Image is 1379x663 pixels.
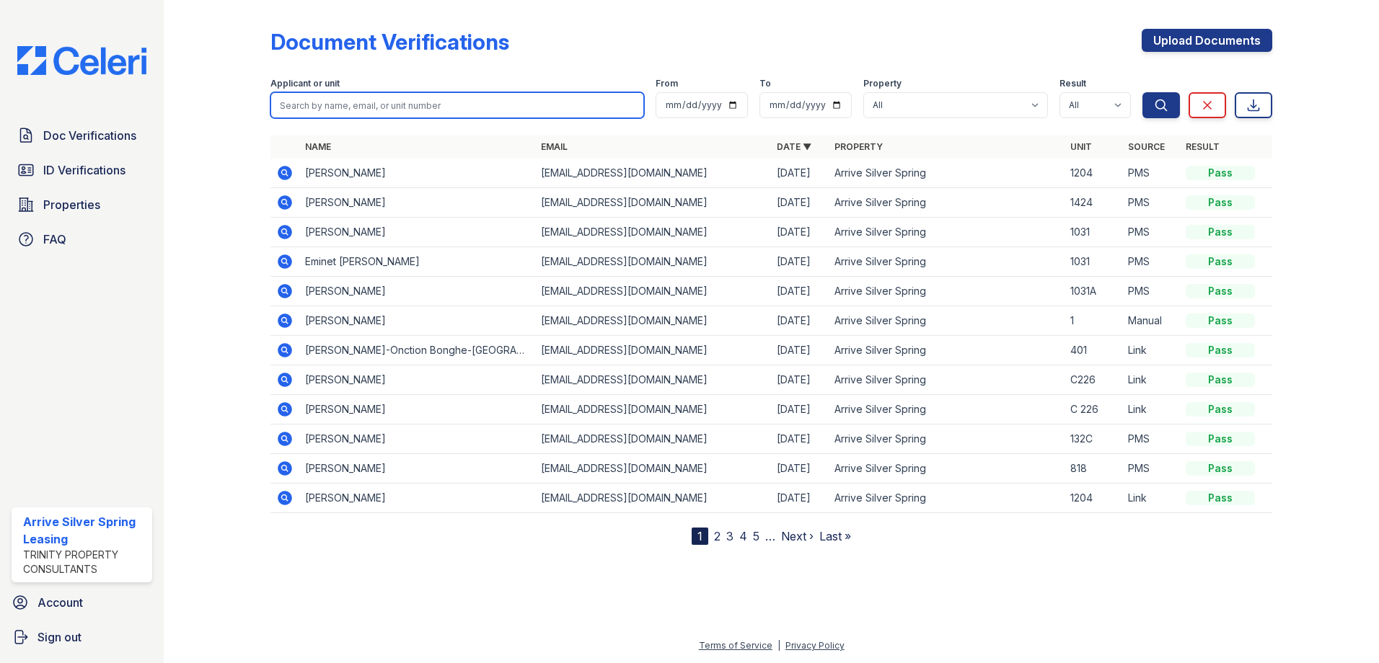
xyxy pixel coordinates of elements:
a: Result [1186,141,1220,152]
span: Properties [43,196,100,213]
td: [PERSON_NAME] [299,424,535,454]
td: Manual [1122,306,1180,336]
td: PMS [1122,454,1180,484]
div: Pass [1186,225,1255,239]
td: Arrive Silver Spring [829,484,1065,513]
td: 1031 [1065,247,1122,277]
td: [DATE] [771,188,829,218]
label: Property [863,78,902,89]
td: [DATE] [771,336,829,365]
a: FAQ [12,225,152,254]
a: Sign out [6,623,158,651]
a: Doc Verifications [12,121,152,150]
td: 1031A [1065,277,1122,306]
a: Name [305,141,331,152]
td: [DATE] [771,159,829,188]
td: 1204 [1065,159,1122,188]
div: Pass [1186,254,1255,269]
div: Pass [1186,402,1255,417]
td: 1424 [1065,188,1122,218]
td: PMS [1122,424,1180,454]
td: PMS [1122,188,1180,218]
td: [EMAIL_ADDRESS][DOMAIN_NAME] [535,365,771,395]
td: Arrive Silver Spring [829,395,1065,424]
td: Link [1122,365,1180,395]
div: Arrive Silver Spring Leasing [23,513,146,548]
a: Account [6,588,158,617]
td: [EMAIL_ADDRESS][DOMAIN_NAME] [535,218,771,247]
td: [EMAIL_ADDRESS][DOMAIN_NAME] [535,306,771,336]
td: Link [1122,395,1180,424]
td: Arrive Silver Spring [829,277,1065,306]
input: Search by name, email, or unit number [270,92,644,118]
td: [DATE] [771,484,829,513]
td: Arrive Silver Spring [829,336,1065,365]
td: C226 [1065,365,1122,395]
label: To [759,78,771,89]
td: 818 [1065,454,1122,484]
td: [EMAIL_ADDRESS][DOMAIN_NAME] [535,159,771,188]
td: [EMAIL_ADDRESS][DOMAIN_NAME] [535,336,771,365]
div: Pass [1186,491,1255,505]
div: Pass [1186,284,1255,298]
td: PMS [1122,159,1180,188]
span: Sign out [38,628,81,646]
div: Pass [1186,195,1255,210]
td: Arrive Silver Spring [829,247,1065,277]
span: … [765,528,775,545]
a: Next › [781,529,814,543]
span: FAQ [43,231,66,248]
td: [PERSON_NAME] [299,188,535,218]
td: [DATE] [771,218,829,247]
td: [DATE] [771,277,829,306]
td: [PERSON_NAME] [299,159,535,188]
td: [EMAIL_ADDRESS][DOMAIN_NAME] [535,188,771,218]
td: [PERSON_NAME] [299,277,535,306]
div: Pass [1186,461,1255,476]
div: Pass [1186,343,1255,357]
a: Last » [819,529,851,543]
div: Pass [1186,166,1255,180]
img: CE_Logo_Blue-a8612792a0a2168367f1c8372b55b34899dd931a85d93a1a3d3e32e68fde9ad4.png [6,46,158,75]
div: Pass [1186,432,1255,446]
a: 4 [739,529,747,543]
td: PMS [1122,277,1180,306]
span: ID Verifications [43,161,125,179]
span: Doc Verifications [43,127,136,144]
td: [EMAIL_ADDRESS][DOMAIN_NAME] [535,484,771,513]
td: [DATE] [771,365,829,395]
td: [DATE] [771,247,829,277]
td: Arrive Silver Spring [829,188,1065,218]
td: [PERSON_NAME] [299,395,535,424]
a: Properties [12,190,152,219]
a: Upload Documents [1142,29,1272,52]
a: Property [834,141,883,152]
div: Document Verifications [270,29,509,55]
td: Arrive Silver Spring [829,454,1065,484]
div: | [777,640,780,651]
a: Privacy Policy [785,640,845,651]
div: Trinity Property Consultants [23,548,146,577]
a: 3 [726,529,733,543]
td: 1031 [1065,218,1122,247]
span: Account [38,594,83,611]
td: [EMAIL_ADDRESS][DOMAIN_NAME] [535,454,771,484]
td: 1204 [1065,484,1122,513]
td: Eminet [PERSON_NAME] [299,247,535,277]
a: Source [1128,141,1165,152]
td: [DATE] [771,306,829,336]
a: Terms of Service [699,640,772,651]
a: ID Verifications [12,156,152,184]
td: Arrive Silver Spring [829,424,1065,454]
div: Pass [1186,373,1255,387]
a: Date ▼ [777,141,811,152]
td: 132C [1065,424,1122,454]
td: [PERSON_NAME] [299,306,535,336]
td: Link [1122,484,1180,513]
td: C 226 [1065,395,1122,424]
td: [EMAIL_ADDRESS][DOMAIN_NAME] [535,247,771,277]
td: 1 [1065,306,1122,336]
td: Arrive Silver Spring [829,159,1065,188]
td: PMS [1122,218,1180,247]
